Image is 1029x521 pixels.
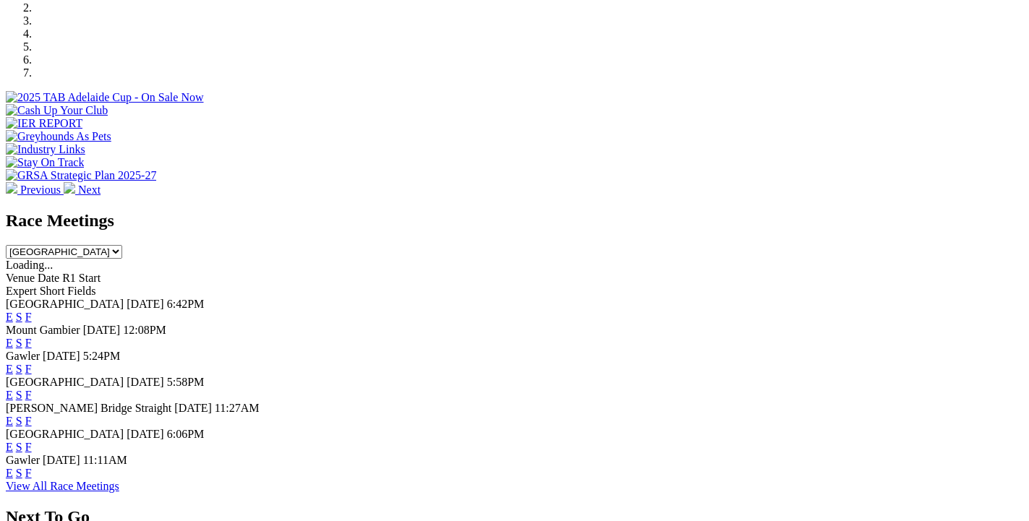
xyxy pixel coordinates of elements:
span: [DATE] [127,376,164,388]
span: Next [78,184,101,196]
a: E [6,441,13,453]
a: E [6,415,13,427]
span: [PERSON_NAME] Bridge Straight [6,402,171,414]
span: [GEOGRAPHIC_DATA] [6,428,124,440]
span: Mount Gambier [6,324,80,336]
span: 12:08PM [123,324,166,336]
img: 2025 TAB Adelaide Cup - On Sale Now [6,91,204,104]
img: IER REPORT [6,117,82,130]
img: Industry Links [6,143,85,156]
span: Venue [6,272,35,284]
a: Previous [6,184,64,196]
span: Previous [20,184,61,196]
a: E [6,337,13,349]
a: F [25,389,32,401]
a: F [25,467,32,479]
span: [GEOGRAPHIC_DATA] [6,376,124,388]
h2: Race Meetings [6,211,1023,231]
a: S [16,363,22,375]
span: Loading... [6,259,53,271]
a: E [6,363,13,375]
span: 5:58PM [167,376,205,388]
span: [GEOGRAPHIC_DATA] [6,298,124,310]
img: chevron-right-pager-white.svg [64,182,75,194]
span: Gawler [6,454,40,466]
span: [DATE] [127,428,164,440]
a: S [16,337,22,349]
a: View All Race Meetings [6,480,119,492]
img: chevron-left-pager-white.svg [6,182,17,194]
span: 5:24PM [83,350,121,362]
img: Stay On Track [6,156,84,169]
a: F [25,415,32,427]
a: S [16,467,22,479]
a: Next [64,184,101,196]
span: [DATE] [43,454,80,466]
span: Date [38,272,59,284]
span: R1 Start [62,272,101,284]
span: [DATE] [127,298,164,310]
a: S [16,415,22,427]
span: Gawler [6,350,40,362]
span: 11:11AM [83,454,127,466]
span: Expert [6,285,37,297]
span: [DATE] [174,402,212,414]
a: F [25,441,32,453]
span: Short [40,285,65,297]
span: 6:42PM [167,298,205,310]
a: F [25,363,32,375]
a: S [16,311,22,323]
img: Greyhounds As Pets [6,130,111,143]
a: E [6,311,13,323]
a: F [25,337,32,349]
a: E [6,389,13,401]
span: 11:27AM [215,402,260,414]
a: S [16,441,22,453]
span: [DATE] [83,324,121,336]
a: F [25,311,32,323]
span: 6:06PM [167,428,205,440]
a: E [6,467,13,479]
a: S [16,389,22,401]
img: Cash Up Your Club [6,104,108,117]
img: GRSA Strategic Plan 2025-27 [6,169,156,182]
span: Fields [67,285,95,297]
span: [DATE] [43,350,80,362]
